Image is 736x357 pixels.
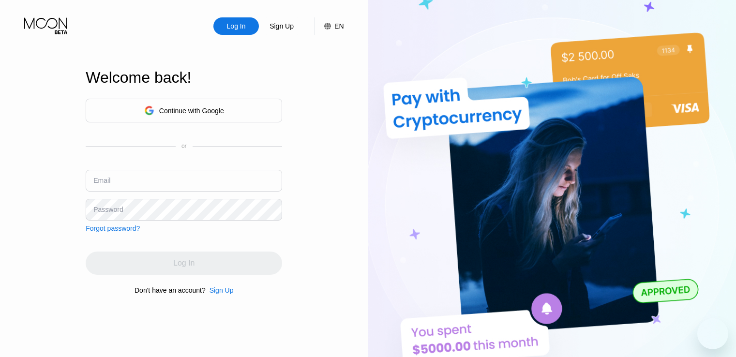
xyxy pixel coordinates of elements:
[334,22,344,30] div: EN
[86,224,140,232] div: Forgot password?
[314,17,344,35] div: EN
[259,17,304,35] div: Sign Up
[93,206,123,213] div: Password
[159,107,224,115] div: Continue with Google
[697,318,728,349] iframe: Button to launch messaging window
[135,286,206,294] div: Don't have an account?
[93,177,110,184] div: Email
[269,21,295,31] div: Sign Up
[181,143,187,149] div: or
[86,99,282,122] div: Continue with Google
[226,21,247,31] div: Log In
[213,17,259,35] div: Log In
[210,286,234,294] div: Sign Up
[86,69,282,87] div: Welcome back!
[206,286,234,294] div: Sign Up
